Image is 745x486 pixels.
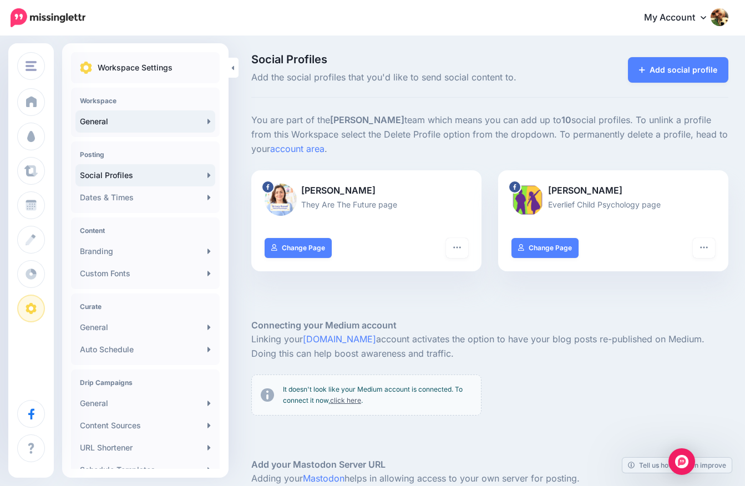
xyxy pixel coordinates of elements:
div: Open Intercom Messenger [668,448,695,475]
b: 10 [561,114,571,125]
h4: Content [80,226,211,235]
a: Mastodon [303,473,344,484]
a: account area [270,143,325,154]
p: Linking your account activates the option to have your blog posts re-published on Medium. Doing t... [251,332,728,361]
a: Change Page [265,238,332,258]
img: 306841915_534202428708539_8907013064717269196_n-bsa154233.png [265,184,297,216]
a: Change Page [511,238,579,258]
h4: Drip Campaigns [80,378,211,387]
h4: Curate [80,302,211,311]
p: [PERSON_NAME] [511,184,715,198]
p: It doesn't look like your Medium account is connected. To connect it now, . [283,384,472,406]
p: They Are The Future page [265,198,468,211]
h4: Posting [80,150,211,159]
a: General [75,110,215,133]
a: Dates & Times [75,186,215,209]
a: General [75,316,215,338]
a: Branding [75,240,215,262]
h4: Workspace [80,97,211,105]
span: Add the social profiles that you'd like to send social content to. [251,70,564,85]
a: Custom Fonts [75,262,215,285]
p: [PERSON_NAME] [265,184,468,198]
h5: Add your Mastodon Server URL [251,458,728,472]
a: My Account [633,4,728,32]
p: Workspace Settings [98,61,173,74]
p: Adding your helps in allowing access to your own server for posting. [251,472,728,486]
img: settings.png [80,62,92,74]
a: Content Sources [75,414,215,437]
a: URL Shortener [75,437,215,459]
p: Everlief Child Psychology page [511,198,715,211]
img: Missinglettr [11,8,85,27]
a: Tell us how we can improve [622,458,732,473]
img: menu.png [26,61,37,71]
h5: Connecting your Medium account [251,318,728,332]
a: General [75,392,215,414]
img: info-circle-grey.png [261,388,274,402]
span: Social Profiles [251,54,564,65]
a: Social Profiles [75,164,215,186]
a: [DOMAIN_NAME] [303,333,376,345]
a: Schedule Templates [75,459,215,481]
a: Add social profile [628,57,728,83]
p: You are part of the team which means you can add up to social profiles. To unlink a profile from ... [251,113,728,156]
img: 307168031_463441709134876_269250258695048892_n-bsa154234.png [511,184,544,216]
b: [PERSON_NAME] [330,114,404,125]
a: Auto Schedule [75,338,215,361]
a: click here [330,396,361,404]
